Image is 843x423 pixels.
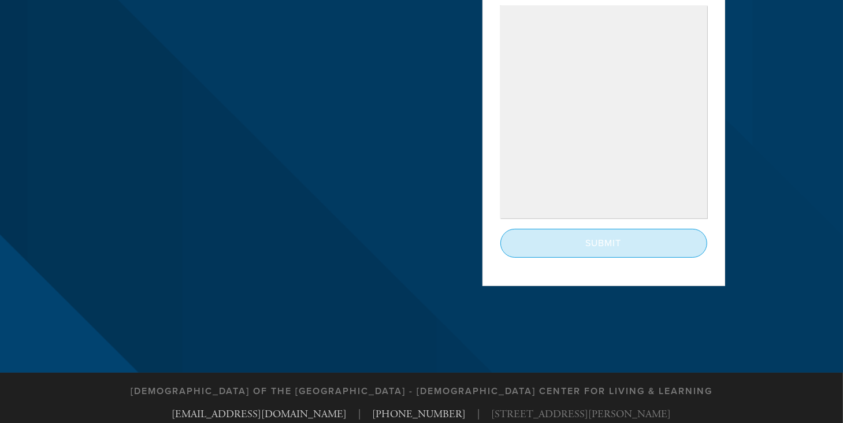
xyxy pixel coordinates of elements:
h3: [DEMOGRAPHIC_DATA] of the [GEOGRAPHIC_DATA] - [DEMOGRAPHIC_DATA] Center for Living & Learning [131,386,712,397]
a: [PHONE_NUMBER] [373,407,466,421]
span: [STREET_ADDRESS][PERSON_NAME] [492,406,671,422]
input: Submit [500,229,707,258]
iframe: Secure payment input frame [503,8,705,216]
a: [EMAIL_ADDRESS][DOMAIN_NAME] [172,407,347,421]
span: | [478,406,480,422]
span: | [359,406,361,422]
